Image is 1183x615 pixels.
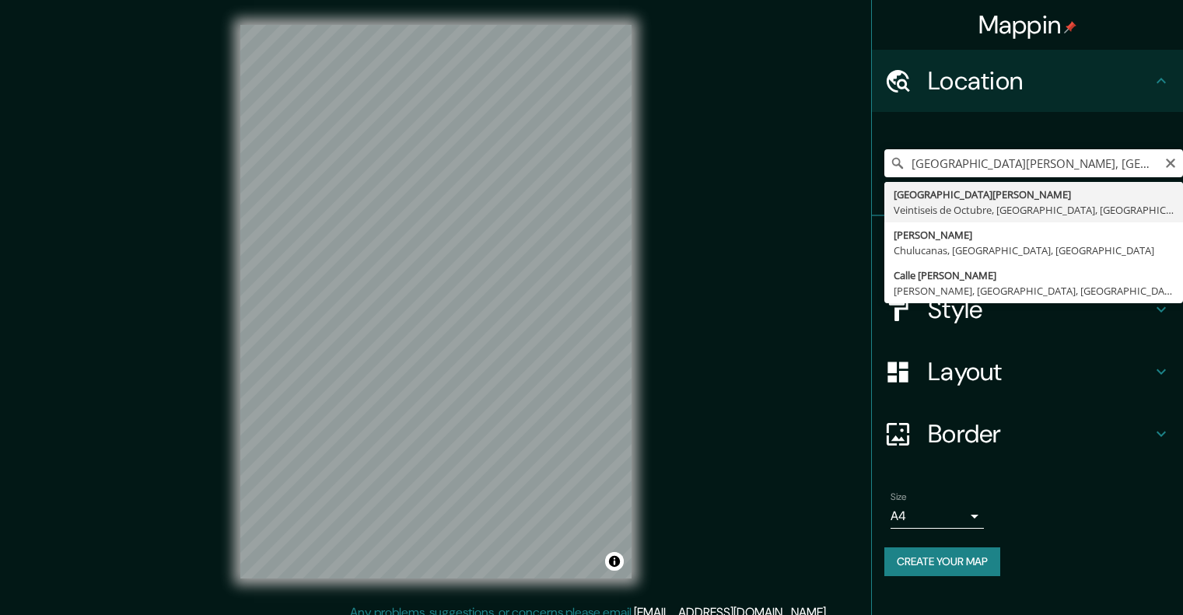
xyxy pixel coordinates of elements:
[884,547,1000,576] button: Create your map
[928,294,1152,325] h4: Style
[872,341,1183,403] div: Layout
[1164,155,1177,169] button: Clear
[891,504,984,529] div: A4
[928,356,1152,387] h4: Layout
[978,9,1077,40] h4: Mappin
[884,149,1183,177] input: Pick your city or area
[872,50,1183,112] div: Location
[1064,21,1076,33] img: pin-icon.png
[240,25,632,578] canvas: Map
[872,403,1183,465] div: Border
[894,283,1174,299] div: [PERSON_NAME], [GEOGRAPHIC_DATA], [GEOGRAPHIC_DATA]
[894,187,1174,202] div: [GEOGRAPHIC_DATA][PERSON_NAME]
[894,202,1174,218] div: Veintiseis de Octubre, [GEOGRAPHIC_DATA], [GEOGRAPHIC_DATA]
[928,65,1152,96] h4: Location
[872,278,1183,341] div: Style
[1045,554,1166,598] iframe: Help widget launcher
[605,552,624,571] button: Toggle attribution
[928,418,1152,449] h4: Border
[894,227,1174,243] div: [PERSON_NAME]
[894,243,1174,258] div: Chulucanas, [GEOGRAPHIC_DATA], [GEOGRAPHIC_DATA]
[872,216,1183,278] div: Pins
[894,267,1174,283] div: Calle [PERSON_NAME]
[891,491,907,504] label: Size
